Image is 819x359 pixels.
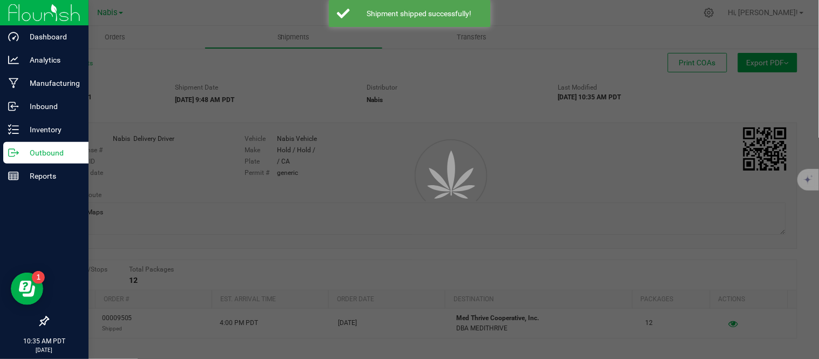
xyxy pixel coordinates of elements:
[19,53,84,66] p: Analytics
[5,346,84,354] p: [DATE]
[32,271,45,284] iframe: Resource center unread badge
[356,8,483,19] div: Shipment shipped successfully!
[8,55,19,65] inline-svg: Analytics
[8,171,19,181] inline-svg: Reports
[19,100,84,113] p: Inbound
[19,170,84,182] p: Reports
[19,123,84,136] p: Inventory
[11,273,43,305] iframe: Resource center
[19,77,84,90] p: Manufacturing
[19,146,84,159] p: Outbound
[8,147,19,158] inline-svg: Outbound
[8,124,19,135] inline-svg: Inventory
[8,101,19,112] inline-svg: Inbound
[8,78,19,89] inline-svg: Manufacturing
[5,336,84,346] p: 10:35 AM PDT
[8,31,19,42] inline-svg: Dashboard
[19,30,84,43] p: Dashboard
